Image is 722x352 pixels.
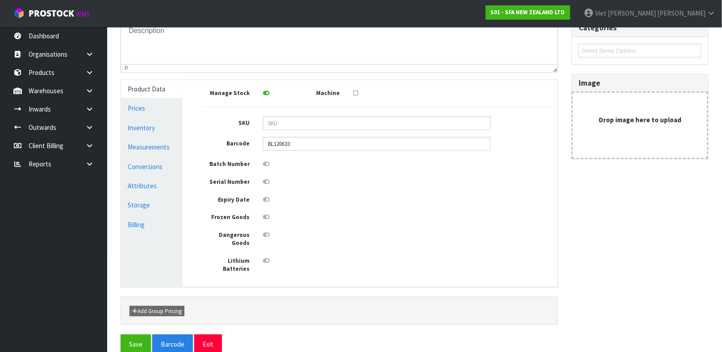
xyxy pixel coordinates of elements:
[29,8,74,19] span: ProStock
[486,5,570,20] a: S01 - SFA NEW ZEALAND LTD
[121,99,183,117] a: Prices
[121,177,183,195] a: Attributes
[287,87,347,98] label: Machine
[657,9,705,17] span: [PERSON_NAME]
[491,8,565,16] strong: S01 - SFA NEW ZEALAND LTD
[263,116,491,130] input: SKU
[121,196,183,214] a: Storage
[599,116,681,124] strong: Drop image here to upload
[13,8,25,19] img: cube-alt.png
[579,79,701,87] h3: Image
[121,119,183,137] a: Inventory
[196,157,256,169] label: Batch Number
[551,65,558,72] div: Resize
[196,254,256,273] label: Lithium Batteries
[121,138,183,156] a: Measurements
[196,211,256,222] label: Frozen Goods
[196,193,256,204] label: Expiry Date
[121,80,183,98] a: Product Data
[76,10,90,18] small: WMS
[579,24,701,32] h3: Categories
[196,175,256,186] label: Serial Number
[263,137,491,151] input: Barcode
[129,306,184,317] button: Add Group Pricing
[595,9,656,17] span: Viet [PERSON_NAME]
[121,215,183,234] a: Billing
[121,19,558,64] iframe: Rich Text Area. Press ALT-0 for help.
[121,157,183,176] a: Conversions
[196,228,256,248] label: Dangerous Goods
[196,116,256,128] label: SKU
[196,137,256,148] label: Barcode
[125,65,128,71] div: p
[196,87,256,98] label: Manage Stock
